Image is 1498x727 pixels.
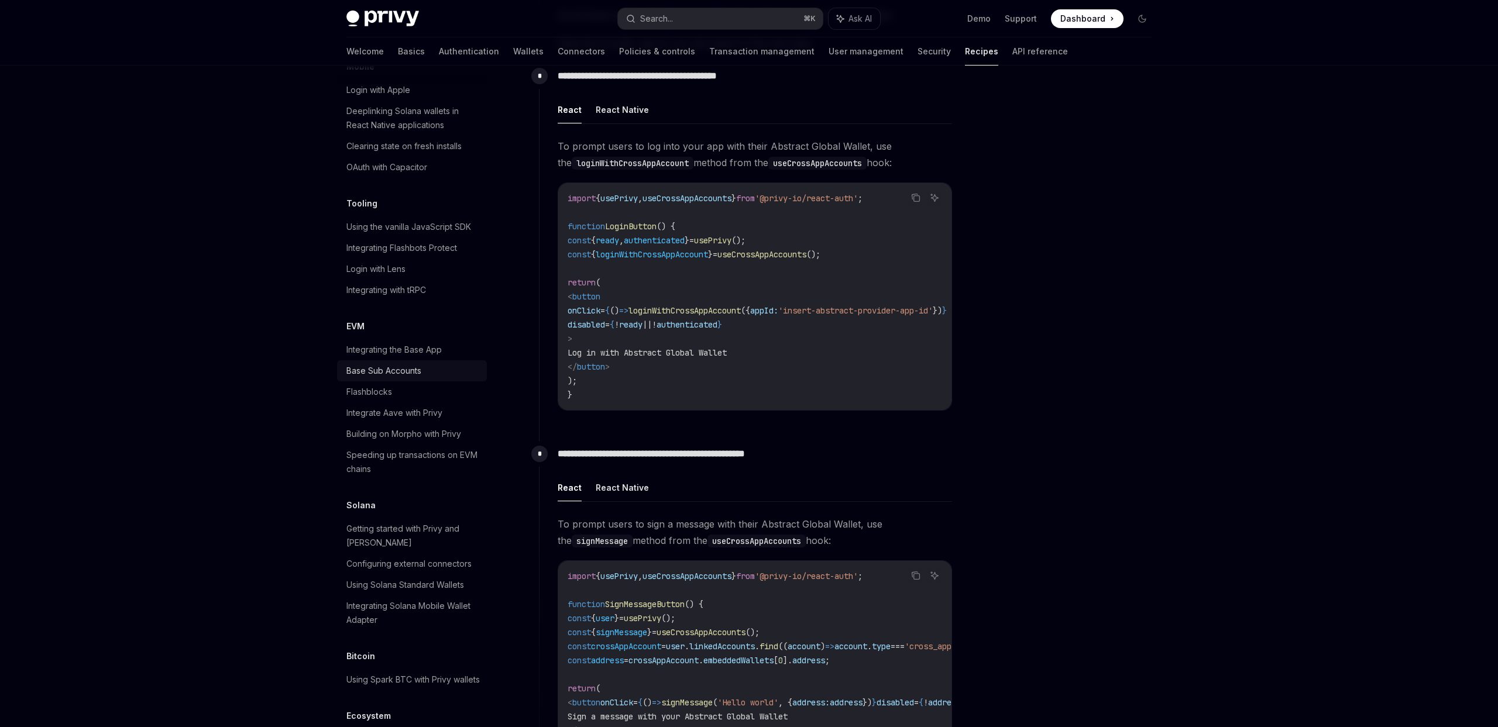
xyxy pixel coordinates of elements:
[398,37,425,66] a: Basics
[792,697,830,708] span: address:
[572,535,633,547] code: signMessage
[967,13,991,25] a: Demo
[736,571,755,581] span: from
[830,697,863,708] span: address
[731,571,736,581] span: }
[591,655,624,666] span: address
[863,697,872,708] span: })
[708,249,713,260] span: }
[624,655,628,666] span: =
[666,641,685,652] span: user
[568,235,591,246] span: const
[572,157,693,170] code: loginWithCrossAppAccount
[337,402,487,423] a: Integrate Aave with Privy
[591,641,661,652] span: crossAppAccount
[337,574,487,595] a: Using Solana Standard Wallets
[942,305,947,316] span: }
[337,80,487,101] a: Login with Apple
[640,12,673,26] div: Search...
[337,157,487,178] a: OAuth with Capacitor
[596,613,614,623] span: user
[596,571,600,581] span: {
[661,613,675,623] span: ();
[346,319,365,333] h5: EVM
[750,305,778,316] span: appId:
[558,37,605,66] a: Connectors
[596,474,649,501] button: React Native
[614,319,619,330] span: !
[731,193,736,204] span: }
[568,319,605,330] span: disabled
[346,83,410,97] div: Login with Apple
[568,249,591,260] span: const
[558,96,582,123] button: React
[825,655,830,666] span: ;
[346,522,480,550] div: Getting started with Privy and [PERSON_NAME]
[568,347,727,358] span: Log in with Abstract Global Wallet
[755,641,760,652] span: .
[717,249,806,260] span: useCrossAppAccounts
[346,220,471,234] div: Using the vanilla JavaScript SDK
[568,599,605,609] span: function
[1012,37,1068,66] a: API reference
[337,669,487,690] a: Using Spark BTC with Privy wallets
[568,361,577,372] span: </
[346,557,472,571] div: Configuring external connectors
[619,613,624,623] span: =
[638,697,643,708] span: {
[346,649,375,663] h5: Bitcoin
[905,641,956,652] span: 'cross_app'
[647,627,652,638] span: }
[513,37,544,66] a: Wallets
[755,571,858,581] span: '@privy-io/react-auth'
[927,190,942,205] button: Ask AI
[568,193,596,204] span: import
[657,627,745,638] span: useCrossAppAccounts
[788,641,820,652] span: account
[568,641,591,652] span: const
[346,11,419,27] img: dark logo
[919,697,923,708] span: {
[346,37,384,66] a: Welcome
[600,193,638,204] span: usePrivy
[928,697,961,708] span: address
[558,474,582,501] button: React
[731,235,745,246] span: ();
[858,571,863,581] span: ;
[867,641,872,652] span: .
[558,138,952,171] span: To prompt users to log into your app with their Abstract Global Wallet, use the method from the h...
[346,673,480,687] div: Using Spark BTC with Privy wallets
[346,406,442,420] div: Integrate Aave with Privy
[346,709,391,723] h5: Ecosystem
[337,101,487,136] a: Deeplinking Solana wallets in React Native applications
[858,193,863,204] span: ;
[600,305,605,316] span: =
[346,139,462,153] div: Clearing state on fresh installs
[346,241,457,255] div: Integrating Flashbots Protect
[568,627,591,638] span: const
[572,291,600,302] span: button
[709,37,815,66] a: Transaction management
[829,8,880,29] button: Ask AI
[643,319,652,330] span: ||
[346,283,426,297] div: Integrating with tRPC
[707,535,806,547] code: useCrossAppAccounts
[596,683,600,694] span: (
[778,697,792,708] span: , {
[346,197,377,211] h5: Tooling
[346,385,392,399] div: Flashblocks
[568,711,788,722] span: Sign a message with your Abstract Global Wallet
[614,613,619,623] span: }
[591,235,596,246] span: {
[717,697,778,708] span: 'Hello world'
[337,280,487,301] a: Integrating with tRPC
[591,613,596,623] span: {
[337,360,487,381] a: Base Sub Accounts
[624,613,661,623] span: usePrivy
[572,697,600,708] span: button
[568,655,591,666] span: const
[568,277,596,288] span: return
[568,305,600,316] span: onClick
[689,235,694,246] span: =
[1060,13,1105,25] span: Dashboard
